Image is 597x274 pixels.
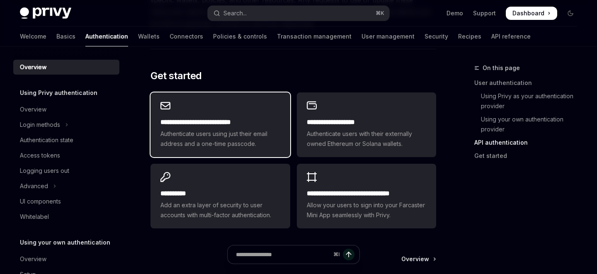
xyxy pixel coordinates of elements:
a: Get started [474,149,584,162]
a: Logging users out [13,163,119,178]
div: Whitelabel [20,212,49,222]
a: **** **** **** ****Authenticate users with their externally owned Ethereum or Solana wallets. [297,92,436,157]
div: Advanced [20,181,48,191]
a: Demo [447,9,463,17]
a: Access tokens [13,148,119,163]
button: Toggle Advanced section [13,179,119,194]
div: Authentication state [20,135,73,145]
div: Overview [20,62,46,72]
div: Overview [20,254,46,264]
a: Wallets [138,27,160,46]
a: Using Privy as your authentication provider [474,90,584,113]
div: Logging users out [20,166,69,176]
a: Connectors [170,27,203,46]
input: Ask a question... [236,245,330,264]
div: Login methods [20,120,60,130]
span: ⌘ K [376,10,384,17]
span: Dashboard [512,9,544,17]
a: **** *****Add an extra layer of security to user accounts with multi-factor authentication. [150,164,290,228]
a: Security [425,27,448,46]
span: Add an extra layer of security to user accounts with multi-factor authentication. [160,200,280,220]
a: Authentication state [13,133,119,148]
a: Overview [13,102,119,117]
a: Dashboard [506,7,557,20]
a: Recipes [458,27,481,46]
img: dark logo [20,7,71,19]
h5: Using Privy authentication [20,88,97,98]
button: Send message [343,249,354,260]
a: User management [362,27,415,46]
div: Access tokens [20,150,60,160]
a: Overview [13,60,119,75]
div: UI components [20,196,61,206]
a: UI components [13,194,119,209]
span: Authenticate users using just their email address and a one-time passcode. [160,129,280,149]
a: API authentication [474,136,584,149]
button: Toggle dark mode [564,7,577,20]
a: Using your own authentication provider [474,113,584,136]
a: Basics [56,27,75,46]
a: Authentication [85,27,128,46]
a: Support [473,9,496,17]
button: Open search [208,6,389,21]
a: Whitelabel [13,209,119,224]
button: Toggle Login methods section [13,117,119,132]
span: Allow your users to sign into your Farcaster Mini App seamlessly with Privy. [307,200,426,220]
a: API reference [491,27,531,46]
div: Search... [223,8,247,18]
h5: Using your own authentication [20,238,110,247]
a: Welcome [20,27,46,46]
span: Get started [150,69,201,82]
span: On this page [483,63,520,73]
a: Overview [13,252,119,267]
a: Policies & controls [213,27,267,46]
span: Authenticate users with their externally owned Ethereum or Solana wallets. [307,129,426,149]
a: User authentication [474,76,584,90]
div: Overview [20,104,46,114]
a: Transaction management [277,27,352,46]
